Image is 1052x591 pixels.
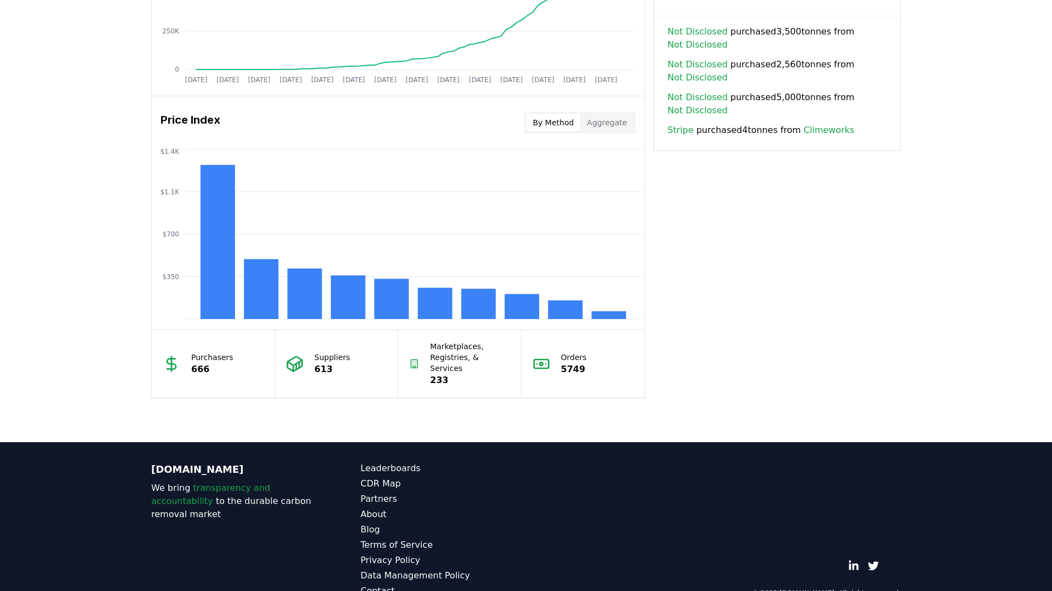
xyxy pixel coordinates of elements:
[160,148,180,155] tspan: $1.4K
[151,482,317,521] p: We bring to the durable carbon removal market
[160,188,180,196] tspan: $1.1K
[216,76,239,84] tspan: [DATE]
[563,76,586,84] tspan: [DATE]
[374,76,397,84] tspan: [DATE]
[162,27,180,35] tspan: 250K
[361,508,526,521] a: About
[279,76,302,84] tspan: [DATE]
[361,493,526,506] a: Partners
[804,124,855,137] a: Climeworks
[315,352,350,363] p: Suppliers
[162,230,179,238] tspan: $700
[561,363,587,376] p: 5749
[667,58,728,71] a: Not Disclosed
[191,363,233,376] p: 666
[430,341,510,374] p: Marketplaces, Registries, & Services
[175,66,179,73] tspan: 0
[667,71,728,84] a: Not Disclosed
[151,483,270,506] span: transparency and accountability
[500,76,523,84] tspan: [DATE]
[361,554,526,567] a: Privacy Policy
[595,76,618,84] tspan: [DATE]
[848,560,859,571] a: LinkedIn
[532,76,554,84] tspan: [DATE]
[430,374,510,387] p: 233
[667,91,887,117] span: purchased 5,000 tonnes from
[667,124,854,137] span: purchased 4 tonnes from
[311,76,334,84] tspan: [DATE]
[191,352,233,363] p: Purchasers
[161,112,220,134] h3: Price Index
[667,25,887,51] span: purchased 3,500 tonnes from
[667,91,728,104] a: Not Disclosed
[667,58,887,84] span: purchased 2,560 tonnes from
[151,462,317,477] p: [DOMAIN_NAME]
[361,538,526,552] a: Terms of Service
[185,76,208,84] tspan: [DATE]
[667,38,728,51] a: Not Disclosed
[361,523,526,536] a: Blog
[406,76,428,84] tspan: [DATE]
[667,25,728,38] a: Not Disclosed
[580,114,633,131] button: Aggregate
[248,76,271,84] tspan: [DATE]
[868,560,879,571] a: Twitter
[361,569,526,582] a: Data Management Policy
[162,273,179,281] tspan: $350
[361,462,526,475] a: Leaderboards
[667,104,728,117] a: Not Disclosed
[315,363,350,376] p: 613
[437,76,460,84] tspan: [DATE]
[342,76,365,84] tspan: [DATE]
[361,477,526,490] a: CDR Map
[469,76,491,84] tspan: [DATE]
[561,352,587,363] p: Orders
[667,124,693,137] a: Stripe
[527,114,581,131] button: By Method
